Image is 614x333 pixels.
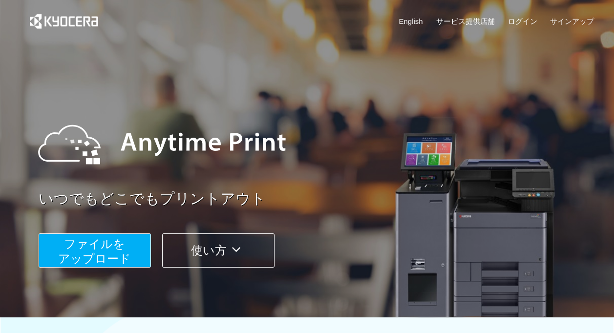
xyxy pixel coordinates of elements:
a: ログイン [508,16,537,26]
a: サービス提供店舗 [436,16,495,26]
button: 使い方 [162,233,275,268]
button: ファイルを​​アップロード [39,233,151,268]
a: English [399,16,423,26]
span: ファイルを ​​アップロード [58,237,131,265]
a: いつでもどこでもプリントアウト [39,188,600,209]
a: サインアップ [550,16,594,26]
